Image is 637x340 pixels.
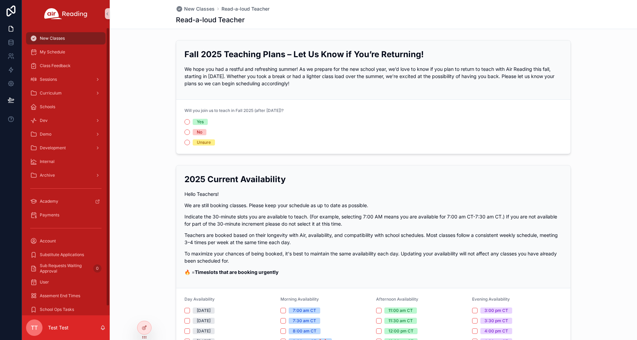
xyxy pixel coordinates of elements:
span: Schools [40,104,55,110]
span: Dev [40,118,48,123]
span: TT [31,324,38,332]
h1: Read-a-loud Teacher [176,15,245,25]
div: 11:00 am CT [388,307,413,314]
span: Academy [40,199,58,204]
span: Class Feedback [40,63,71,68]
span: Account [40,238,56,244]
span: Archive [40,173,55,178]
div: 7:00 am CT [293,307,316,314]
a: Internal [26,155,106,168]
p: Hello Teachers! [184,190,562,198]
p: Test Test [48,324,69,331]
span: Curriculum [40,90,62,96]
a: School Ops Tasks [26,303,106,316]
div: 12:00 pm CT [388,328,413,334]
p: We hope you had a restful and refreshing summer! As we prepare for the new school year, we’d love... [184,65,562,87]
div: 3:00 pm CT [484,307,508,314]
span: School Ops Tasks [40,307,74,312]
span: Morning Availability [280,297,319,302]
div: 8:00 am CT [293,328,316,334]
div: Yes [197,119,204,125]
div: No [197,129,202,135]
div: 0 [93,264,101,273]
a: Development [26,142,106,154]
a: Demo [26,128,106,140]
a: Read-a-loud Teacher [221,5,269,12]
div: [DATE] [197,307,211,314]
span: Demo [40,131,51,137]
span: Substitute Applications [40,252,84,257]
span: Internal [40,159,55,164]
span: Sessions [40,77,57,82]
span: Payments [40,212,59,218]
h2: Fall 2025 Teaching Plans – Let Us Know if You’re Returning! [184,49,562,60]
span: Development [40,145,66,151]
span: Sub Requests Waiting Approval [40,263,91,274]
a: Curriculum [26,87,106,99]
a: Substitute Applications [26,249,106,261]
a: User [26,276,106,288]
p: To maximize your chances of being booked, it's best to maintain the same availability each day. U... [184,250,562,264]
a: Class Feedback [26,60,106,72]
a: New Classes [26,32,106,45]
p: Indicate the 30-minute slots you are available to teach. (For example, selecting 7:00 AM means yo... [184,213,562,227]
a: My Schedule [26,46,106,58]
p: Teachers are booked based on their longevity with Air, availability, and compatibility with schoo... [184,231,562,246]
a: Dev [26,114,106,127]
span: Assement End Times [40,293,80,299]
div: scrollable content [22,27,110,315]
div: 7:30 am CT [293,318,316,324]
div: Unsure [197,139,211,146]
span: Afternoon Availability [376,297,418,302]
div: 4:00 pm CT [484,328,508,334]
span: My Schedule [40,49,65,55]
a: Account [26,235,106,247]
div: 11:30 am CT [388,318,413,324]
div: [DATE] [197,328,211,334]
img: App logo [44,8,87,19]
a: Assement End Times [26,290,106,302]
span: Day Availability [184,297,215,302]
a: Sessions [26,73,106,86]
span: User [40,279,49,285]
strong: Timeslots that are booking urgently [195,269,278,275]
a: Schools [26,101,106,113]
p: 🔥 = [184,268,562,276]
div: [DATE] [197,318,211,324]
div: 3:30 pm CT [484,318,508,324]
a: Payments [26,209,106,221]
a: Academy [26,195,106,207]
p: We are still booking classes. Please keep your schedule as up to date as possible. [184,202,562,209]
span: Evening Availability [472,297,510,302]
span: Will you join us to teach in Fall 2025 (after [DATE])? [184,108,284,113]
h2: 2025 Current Availability [184,174,562,185]
a: Sub Requests Waiting Approval0 [26,262,106,275]
span: New Classes [184,5,215,12]
a: Archive [26,169,106,181]
span: New Classes [40,36,65,41]
a: New Classes [176,5,215,12]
